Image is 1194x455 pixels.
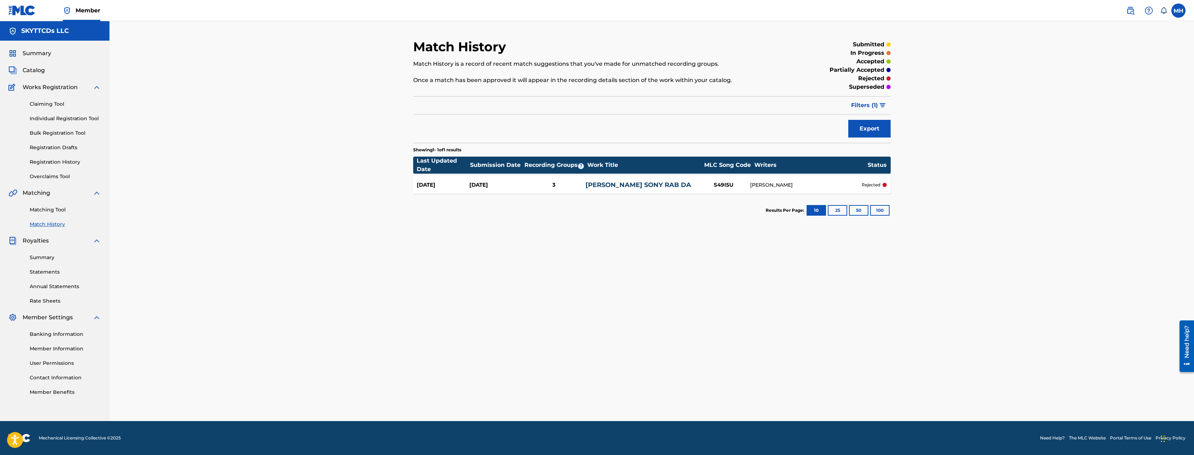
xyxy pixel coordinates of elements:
button: Export [848,120,891,138]
img: help [1145,6,1153,15]
a: Annual Statements [30,283,101,290]
div: Writers [754,161,867,169]
iframe: Resource Center [1174,317,1194,375]
a: User Permissions [30,360,101,367]
a: Member Benefits [30,389,101,396]
img: Matching [8,189,17,197]
img: Royalties [8,237,17,245]
a: Rate Sheets [30,297,101,305]
div: Help [1142,4,1156,18]
img: Catalog [8,66,17,75]
img: Summary [8,49,17,58]
div: Notifications [1160,7,1167,14]
p: Match History is a record of recent match suggestions that you've made for unmatched recording gr... [413,60,781,68]
p: Showing 1 - 1 of 1 results [413,147,461,153]
button: Filters (1) [847,97,891,114]
p: Results Per Page: [766,207,806,214]
img: Accounts [8,27,17,35]
div: Recording Groups [523,161,587,169]
a: CatalogCatalog [8,66,45,75]
a: Statements [30,268,101,276]
span: Matching [23,189,50,197]
button: 100 [870,205,890,216]
iframe: Chat Widget [1159,421,1194,455]
span: Summary [23,49,51,58]
div: [DATE] [417,181,470,189]
span: Filters ( 1 ) [851,101,878,110]
span: Member [76,6,100,14]
p: superseded [849,83,884,91]
a: Public Search [1123,4,1137,18]
span: Works Registration [23,83,78,92]
span: Catalog [23,66,45,75]
a: Registration History [30,158,101,166]
div: 3 [522,181,586,189]
img: logo [8,434,30,442]
img: Works Registration [8,83,18,92]
div: Status [868,161,887,169]
p: Once a match has been approved it will appear in the recording details section of the work within... [413,76,781,84]
h5: SKYTTCDs LLC [21,27,69,35]
a: Individual Registration Tool [30,115,101,122]
span: Member Settings [23,313,73,322]
img: expand [93,237,101,245]
button: 25 [828,205,847,216]
span: Mechanical Licensing Collective © 2025 [39,435,121,441]
img: expand [93,313,101,322]
span: ? [578,163,584,169]
p: in progress [850,49,884,57]
p: rejected [862,182,880,188]
a: Registration Drafts [30,144,101,151]
img: search [1126,6,1135,15]
a: Portal Terms of Use [1110,435,1151,441]
p: accepted [856,57,884,66]
a: Match History [30,221,101,228]
img: filter [880,103,886,107]
span: Royalties [23,237,49,245]
img: Top Rightsholder [63,6,71,15]
a: SummarySummary [8,49,51,58]
img: expand [93,189,101,197]
a: Contact Information [30,374,101,381]
img: Member Settings [8,313,17,322]
img: expand [93,83,101,92]
a: Banking Information [30,331,101,338]
a: Overclaims Tool [30,173,101,180]
div: Work Title [587,161,700,169]
div: [PERSON_NAME] [750,181,862,189]
a: Member Information [30,345,101,352]
a: Summary [30,254,101,261]
a: Claiming Tool [30,100,101,108]
img: MLC Logo [8,5,36,16]
div: MLC Song Code [701,161,754,169]
a: Privacy Policy [1156,435,1186,441]
div: [DATE] [469,181,522,189]
button: 50 [849,205,868,216]
a: Bulk Registration Tool [30,129,101,137]
div: Last Updated Date [417,157,470,174]
p: submitted [853,40,884,49]
p: partially accepted [830,66,884,74]
div: Submission Date [470,161,523,169]
div: User Menu [1171,4,1186,18]
div: Drag [1161,428,1165,449]
p: rejected [858,74,884,83]
a: [PERSON_NAME] SONY RAB DA [586,181,691,189]
div: S49I5U [697,181,750,189]
h2: Match History [413,39,510,55]
a: Matching Tool [30,206,101,214]
a: The MLC Website [1069,435,1106,441]
button: 10 [807,205,826,216]
a: Need Help? [1040,435,1065,441]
